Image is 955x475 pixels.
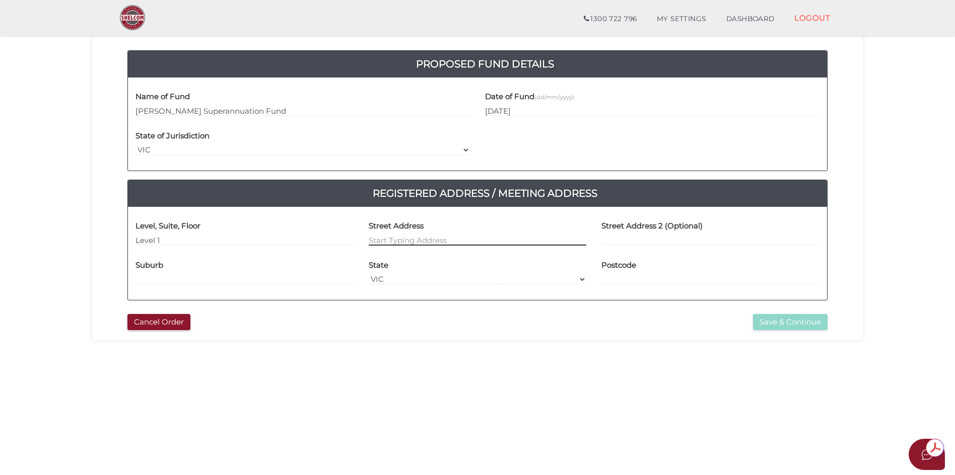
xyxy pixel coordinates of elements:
a: LOGOUT [784,8,840,28]
input: dd/mm/yyyy [485,105,820,116]
a: MY SETTINGS [647,9,716,29]
h4: State of Jurisdiction [135,132,210,140]
h4: Suburb [135,261,163,270]
button: Cancel Order [127,314,190,331]
a: 1300 722 796 [574,9,647,29]
input: Start Typing Address [369,234,587,246]
h4: Name of Fund [135,93,190,101]
h4: Postcode [601,261,636,270]
h4: Street Address 2 (Optional) [601,222,703,230]
button: Save & Continue [753,314,828,331]
a: DASHBOARD [716,9,785,29]
h4: Proposed Fund Details [135,56,835,72]
h4: Registered Address / Meeting Address [135,185,835,201]
small: (dd/mm/yyyy) [534,94,574,101]
h4: Date of Fund [485,93,574,101]
h4: Level, Suite, Floor [135,222,200,230]
h4: State [369,261,388,270]
button: Open asap [909,439,945,470]
h4: Street Address [369,222,424,230]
